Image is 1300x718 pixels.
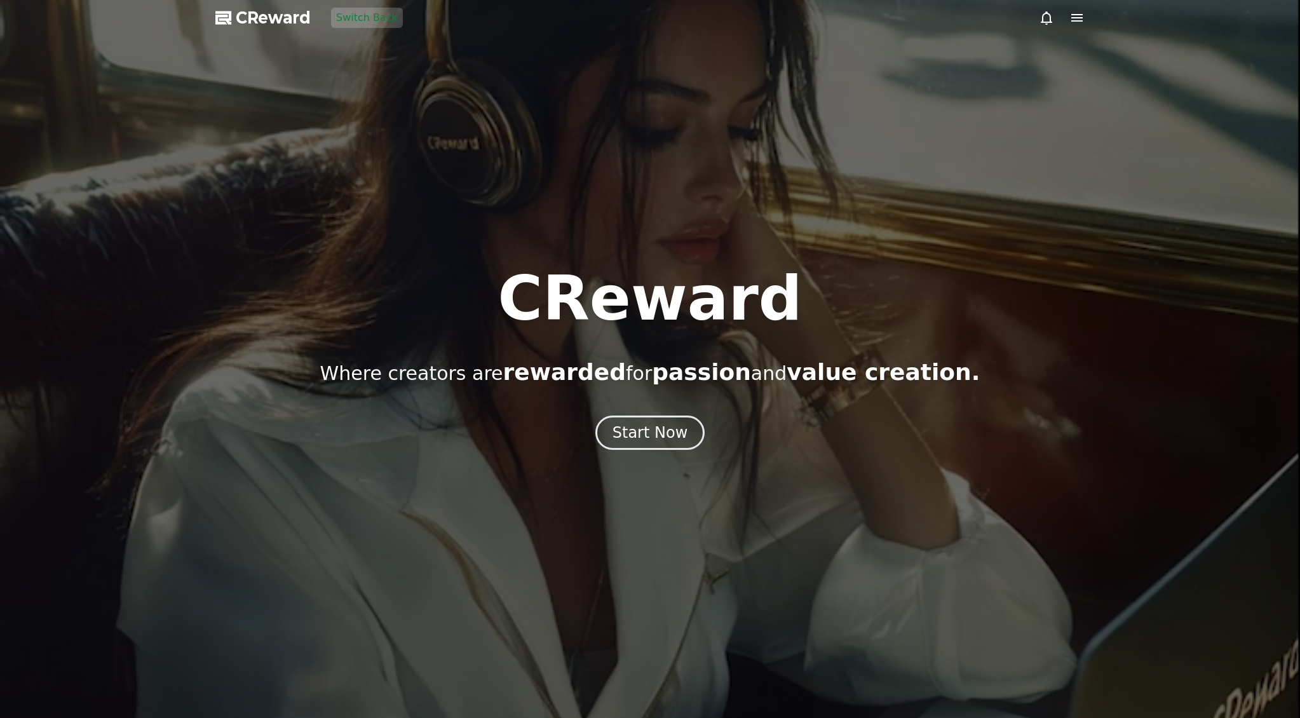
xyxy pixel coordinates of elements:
span: value creation. [787,359,980,385]
button: Start Now [595,416,705,450]
span: rewarded [503,359,626,385]
h1: CReward [498,268,802,329]
span: CReward [236,8,311,28]
div: Start Now [613,423,688,443]
a: CReward [215,8,311,28]
span: passion [652,359,751,385]
p: Where creators are for and [320,360,980,385]
a: Start Now [595,428,705,440]
button: Switch Back [331,8,403,28]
